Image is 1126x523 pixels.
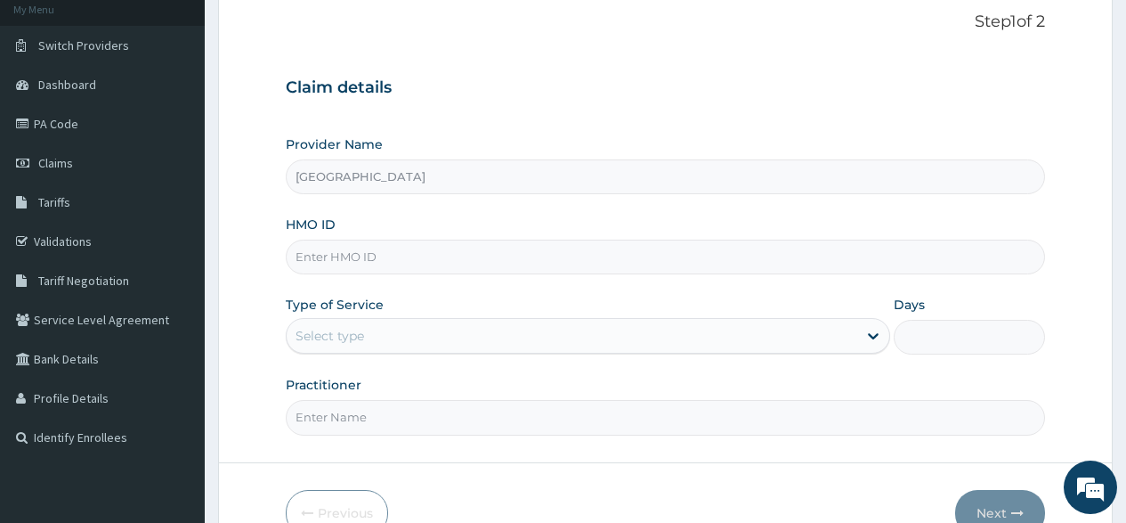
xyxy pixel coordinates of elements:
span: Tariff Negotiation [38,273,129,289]
label: Provider Name [286,135,383,153]
span: Claims [38,155,73,171]
span: Switch Providers [38,37,129,53]
label: Practitioner [286,376,361,394]
div: Select type [296,327,364,345]
input: Enter Name [286,400,1045,435]
input: Enter HMO ID [286,240,1045,274]
span: Dashboard [38,77,96,93]
span: Tariffs [38,194,70,210]
label: HMO ID [286,216,336,233]
h3: Claim details [286,78,1045,98]
label: Days [894,296,925,314]
label: Type of Service [286,296,384,314]
p: Step 1 of 2 [286,12,1045,32]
